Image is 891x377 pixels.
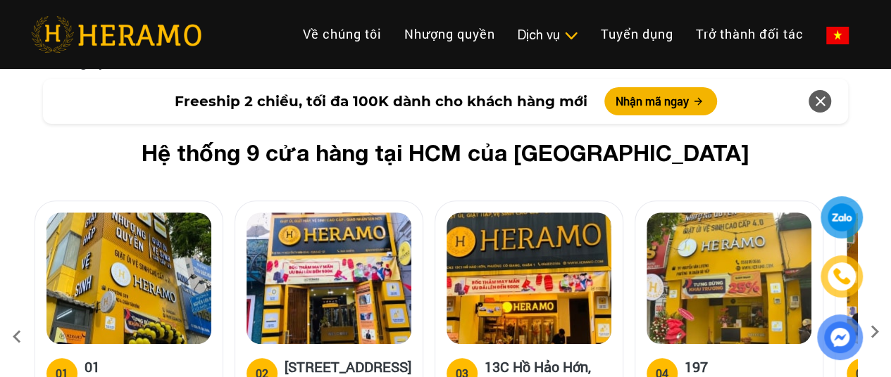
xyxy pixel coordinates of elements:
[31,16,201,53] img: heramo-logo.png
[175,91,587,112] span: Freeship 2 chiều, tối đa 100K dành cho khách hàng mới
[46,212,211,344] img: heramo-01-truong-son-quan-tan-binh
[518,25,578,44] div: Dịch vụ
[563,29,578,43] img: subToggleIcon
[826,27,849,44] img: vn-flag.png
[393,19,506,49] a: Nhượng quyền
[247,212,411,344] img: heramo-18a-71-nguyen-thi-minh-khai-quan-1
[57,139,835,166] h2: Hệ thống 9 cửa hàng tại HCM của [GEOGRAPHIC_DATA]
[292,19,393,49] a: Về chúng tôi
[685,19,815,49] a: Trở thành đối tác
[834,269,849,284] img: phone-icon
[447,212,611,344] img: heramo-13c-ho-hao-hon-quan-1
[823,257,861,295] a: phone-icon
[590,19,685,49] a: Tuyển dụng
[647,212,811,344] img: heramo-197-nguyen-van-luong
[604,87,717,115] button: Nhận mã ngay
